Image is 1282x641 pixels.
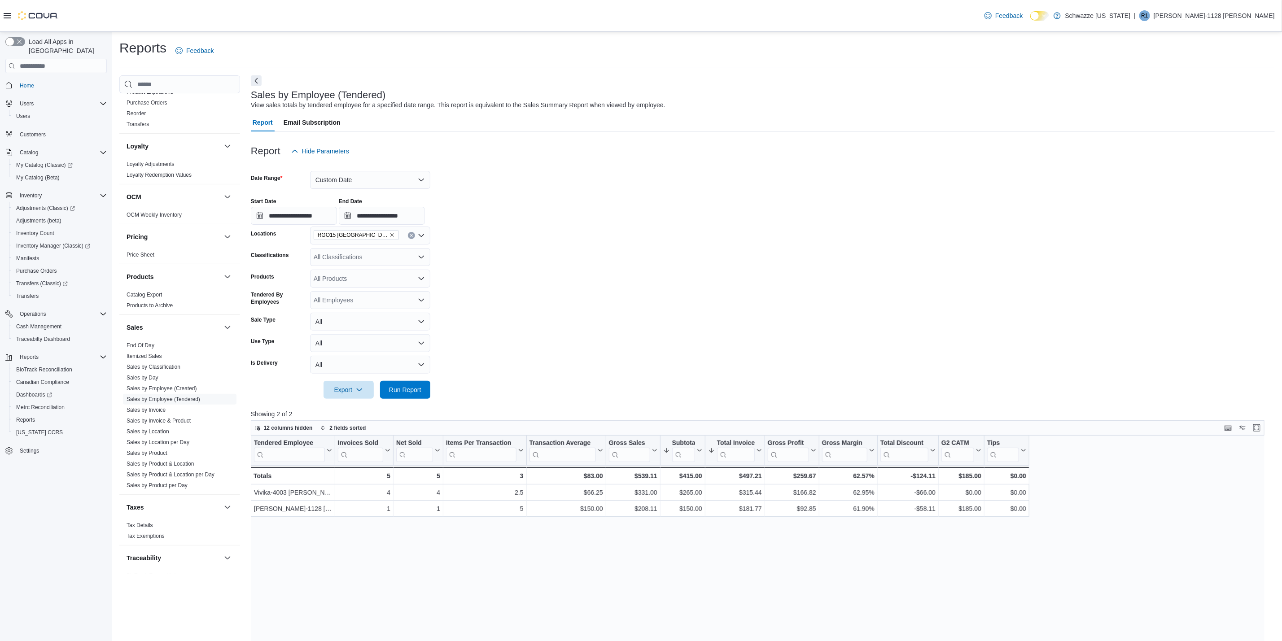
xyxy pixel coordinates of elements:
[13,402,107,413] span: Metrc Reconciliation
[9,277,110,290] a: Transfers (Classic)
[222,502,233,513] button: Taxes
[338,439,383,462] div: Invoices Sold
[16,98,107,109] span: Users
[127,503,220,512] button: Taxes
[16,113,30,120] span: Users
[127,302,173,309] a: Products to Archive
[119,39,166,57] h1: Reports
[13,389,107,400] span: Dashboards
[609,439,657,462] button: Gross Sales
[672,439,695,448] div: Subtotal
[529,439,595,448] div: Transaction Average
[127,482,188,488] a: Sales by Product per Day
[822,439,874,462] button: Gross Margin
[119,209,240,224] div: OCM
[127,353,162,359] a: Itemized Sales
[251,252,289,259] label: Classifications
[288,142,353,160] button: Hide Parameters
[127,251,154,258] span: Price Sheet
[529,439,603,462] button: Transaction Average
[609,439,650,448] div: Gross Sales
[768,471,816,481] div: $259.67
[16,366,72,373] span: BioTrack Reconciliation
[13,414,107,425] span: Reports
[609,488,657,498] div: $331.00
[13,364,76,375] a: BioTrack Reconciliation
[339,207,425,225] input: Press the down key to open a popover containing a calendar.
[1139,10,1150,21] div: Rebekah-1128 Castillo
[663,439,702,462] button: Subtotal
[284,113,341,131] span: Email Subscription
[408,232,415,239] button: Clear input
[127,121,149,127] a: Transfers
[13,427,107,438] span: Washington CCRS
[127,142,220,151] button: Loyalty
[16,404,65,411] span: Metrc Reconciliation
[251,359,278,366] label: Is Delivery
[127,161,175,168] span: Loyalty Adjustments
[2,444,110,457] button: Settings
[1251,423,1262,433] button: Enter fullscreen
[9,320,110,333] button: Cash Management
[20,149,38,156] span: Catalog
[20,82,34,89] span: Home
[254,471,332,481] div: Totals
[446,471,524,481] div: 3
[127,439,189,446] span: Sales by Location per Day
[941,439,974,462] div: G2 CATM
[127,272,220,281] button: Products
[16,391,52,398] span: Dashboards
[13,160,107,170] span: My Catalog (Classic)
[127,161,175,167] a: Loyalty Adjustments
[2,78,110,92] button: Home
[16,242,90,249] span: Inventory Manager (Classic)
[389,385,421,394] span: Run Report
[13,172,107,183] span: My Catalog (Beta)
[396,439,433,462] div: Net Sold
[317,423,369,433] button: 2 fields sorted
[18,11,58,20] img: Cova
[127,291,162,298] span: Catalog Export
[251,146,280,157] h3: Report
[254,439,325,448] div: Tendered Employee
[16,147,107,158] span: Catalog
[222,271,233,282] button: Products
[13,111,34,122] a: Users
[119,159,240,184] div: Loyalty
[251,291,306,305] label: Tendered By Employees
[253,113,273,131] span: Report
[16,205,75,212] span: Adjustments (Classic)
[16,292,39,300] span: Transfers
[127,292,162,298] a: Catalog Export
[127,573,183,579] a: BioTrack Reconciliation
[16,98,37,109] button: Users
[717,439,755,462] div: Total Invoiced
[16,445,107,456] span: Settings
[127,385,197,392] span: Sales by Employee (Created)
[9,171,110,184] button: My Catalog (Beta)
[127,342,154,349] span: End Of Day
[880,439,936,462] button: Total Discount
[987,439,1026,462] button: Tips
[338,471,390,481] div: 5
[418,253,425,261] button: Open list of options
[127,374,158,381] span: Sales by Day
[16,280,68,287] span: Transfers (Classic)
[1141,10,1148,21] span: R1
[172,42,217,60] a: Feedback
[20,447,39,454] span: Settings
[16,147,42,158] button: Catalog
[446,439,516,462] div: Items Per Transaction
[25,37,107,55] span: Load All Apps in [GEOGRAPHIC_DATA]
[396,439,433,448] div: Net Sold
[9,426,110,439] button: [US_STATE] CCRS
[127,192,220,201] button: OCM
[127,212,182,218] a: OCM Weekly Inventory
[708,471,762,481] div: $497.21
[1237,423,1248,433] button: Display options
[941,439,974,448] div: G2 CATM
[127,232,220,241] button: Pricing
[9,363,110,376] button: BioTrack Reconciliation
[222,231,233,242] button: Pricing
